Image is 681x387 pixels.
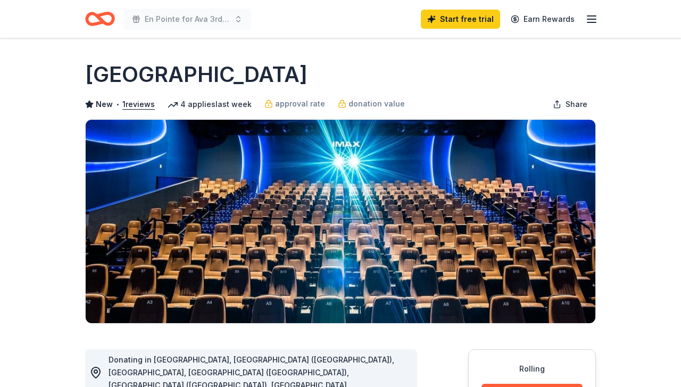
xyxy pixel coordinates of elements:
div: 4 applies last week [168,98,252,111]
span: Share [566,98,587,111]
img: Image for Cinépolis [86,120,595,323]
span: • [116,100,120,109]
button: 1reviews [122,98,155,111]
button: En Pointe for Ava 3rd Annual Golf Tournament [123,9,251,30]
a: approval rate [264,97,325,110]
span: New [96,98,113,111]
a: donation value [338,97,405,110]
span: donation value [348,97,405,110]
a: Earn Rewards [504,10,581,29]
span: approval rate [275,97,325,110]
h1: [GEOGRAPHIC_DATA] [85,60,308,89]
div: Rolling [481,363,583,375]
button: Share [544,94,596,115]
a: Start free trial [421,10,500,29]
a: Home [85,6,115,31]
span: En Pointe for Ava 3rd Annual Golf Tournament [145,13,230,26]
